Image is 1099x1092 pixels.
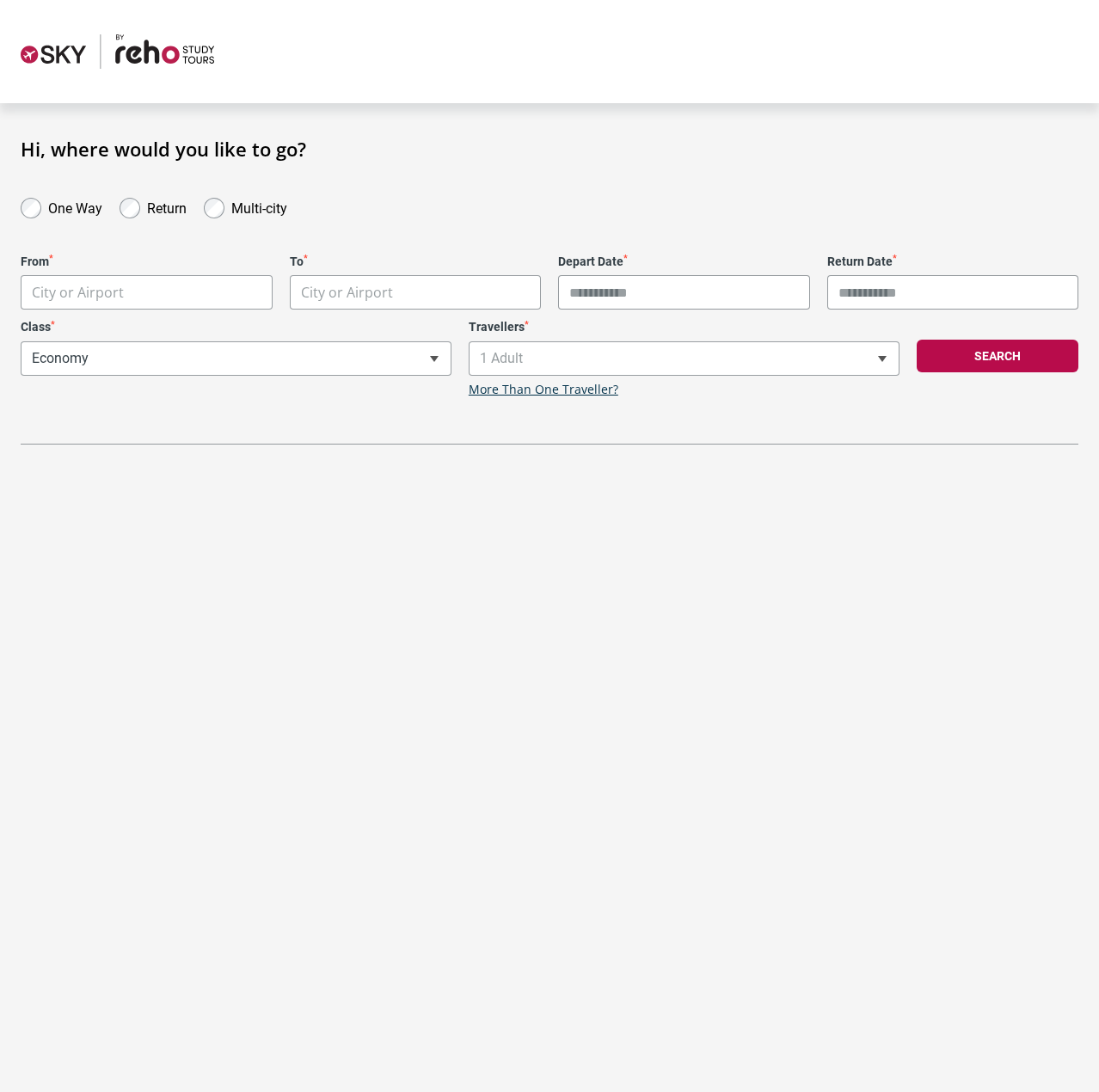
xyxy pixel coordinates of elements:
label: Return Date [827,255,1079,269]
h1: Hi, where would you like to go? [21,138,1078,160]
span: 1 Adult [469,341,899,376]
label: From [21,255,273,269]
span: City or Airport [21,276,272,310]
a: More Than One Traveller? [469,383,618,397]
span: City or Airport [291,276,541,310]
label: Depart Date [558,255,810,269]
span: 1 Adult [470,342,899,375]
label: One Way [48,196,102,217]
label: Travellers [469,320,899,334]
label: To [290,255,542,269]
label: Return [147,196,187,217]
label: Multi-city [231,196,287,217]
span: City or Airport [301,283,393,302]
span: Economy [21,341,451,376]
button: Search [917,340,1078,372]
span: City or Airport [290,275,542,310]
span: City or Airport [32,283,124,302]
span: Economy [21,342,451,375]
span: City or Airport [21,275,273,310]
label: Class [21,320,451,334]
